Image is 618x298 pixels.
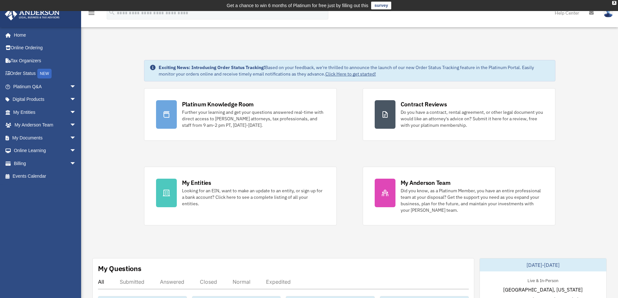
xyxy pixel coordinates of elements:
[5,80,86,93] a: Platinum Q&Aarrow_drop_down
[3,8,62,20] img: Anderson Advisors Platinum Portal
[480,258,606,271] div: [DATE]-[DATE]
[182,100,254,108] div: Platinum Knowledge Room
[503,286,583,293] span: [GEOGRAPHIC_DATA], [US_STATE]
[401,187,543,213] div: Did you know, as a Platinum Member, you have an entire professional team at your disposal? Get th...
[182,187,325,207] div: Looking for an EIN, want to make an update to an entity, or sign up for a bank account? Click her...
[160,279,184,285] div: Answered
[108,9,115,16] i: search
[70,131,83,145] span: arrow_drop_down
[363,167,555,225] a: My Anderson Team Did you know, as a Platinum Member, you have an entire professional team at your...
[371,2,391,9] a: survey
[401,109,543,128] div: Do you have a contract, rental agreement, or other legal document you would like an attorney's ad...
[5,170,86,183] a: Events Calendar
[200,279,217,285] div: Closed
[5,131,86,144] a: My Documentsarrow_drop_down
[325,71,376,77] a: Click Here to get started!
[70,93,83,106] span: arrow_drop_down
[144,88,337,141] a: Platinum Knowledge Room Further your learning and get your questions answered real-time with dire...
[182,179,211,187] div: My Entities
[5,119,86,132] a: My Anderson Teamarrow_drop_down
[5,157,86,170] a: Billingarrow_drop_down
[70,80,83,93] span: arrow_drop_down
[266,279,291,285] div: Expedited
[612,1,616,5] div: close
[98,264,141,273] div: My Questions
[88,11,95,17] a: menu
[98,279,104,285] div: All
[5,54,86,67] a: Tax Organizers
[5,144,86,157] a: Online Learningarrow_drop_down
[88,9,95,17] i: menu
[120,279,144,285] div: Submitted
[5,93,86,106] a: Digital Productsarrow_drop_down
[401,179,451,187] div: My Anderson Team
[144,167,337,225] a: My Entities Looking for an EIN, want to make an update to an entity, or sign up for a bank accoun...
[70,157,83,170] span: arrow_drop_down
[227,2,369,9] div: Get a chance to win 6 months of Platinum for free just by filling out this
[5,106,86,119] a: My Entitiesarrow_drop_down
[70,144,83,158] span: arrow_drop_down
[5,42,86,54] a: Online Ordering
[233,279,250,285] div: Normal
[603,8,613,18] img: User Pic
[70,106,83,119] span: arrow_drop_down
[182,109,325,128] div: Further your learning and get your questions answered real-time with direct access to [PERSON_NAM...
[159,65,265,70] strong: Exciting News: Introducing Order Status Tracking!
[37,69,52,78] div: NEW
[5,67,86,80] a: Order StatusNEW
[522,277,563,283] div: Live & In-Person
[70,119,83,132] span: arrow_drop_down
[363,88,555,141] a: Contract Reviews Do you have a contract, rental agreement, or other legal document you would like...
[401,100,447,108] div: Contract Reviews
[159,64,550,77] div: Based on your feedback, we're thrilled to announce the launch of our new Order Status Tracking fe...
[5,29,83,42] a: Home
